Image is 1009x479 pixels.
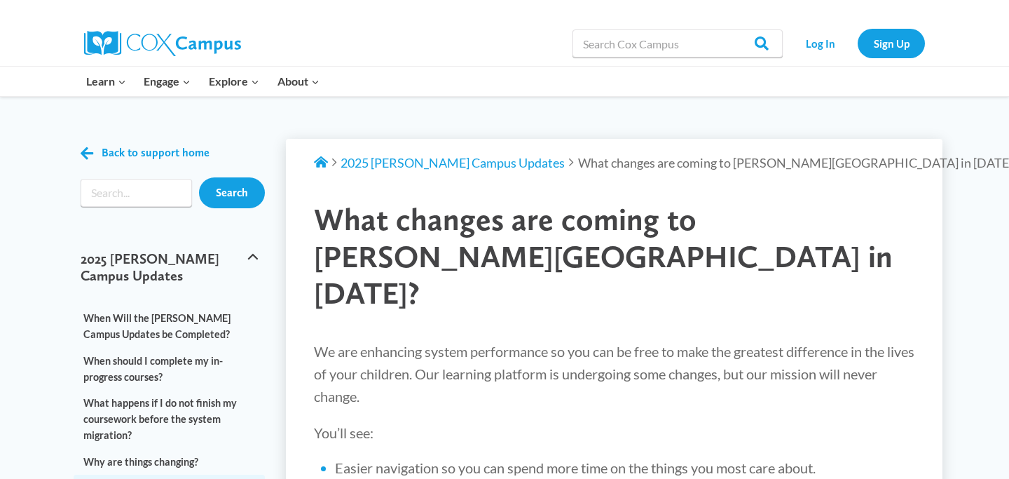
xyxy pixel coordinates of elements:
a: When Will the [PERSON_NAME] Campus Updates be Completed? [74,305,265,347]
span: Explore [209,72,259,90]
a: Sign Up [858,29,925,58]
input: Search Cox Campus [572,29,783,58]
nav: Primary Navigation [77,67,328,96]
input: Search [199,177,265,208]
a: Back to support home [81,143,210,163]
li: Easier navigation so you can spend more time on the things you most care about. [335,458,915,478]
p: You’ll see: [314,421,915,444]
span: Learn [86,72,126,90]
span: Engage [144,72,191,90]
nav: Secondary Navigation [790,29,925,58]
a: Support Home [314,155,328,170]
a: 2025 [PERSON_NAME] Campus Updates [341,155,565,170]
button: 2025 [PERSON_NAME] Campus Updates [74,236,265,298]
a: What happens if I do not finish my coursework before the system migration? [74,390,265,449]
span: What changes are coming to [PERSON_NAME][GEOGRAPHIC_DATA] in [DATE]? [314,201,893,312]
span: Back to support home [102,146,210,159]
a: Log In [790,29,851,58]
form: Search form [81,179,192,207]
span: About [277,72,320,90]
a: When should I complete my in-progress courses? [74,347,265,389]
img: Cox Campus [84,31,241,56]
p: We are enhancing system performance so you can be free to make the greatest difference in the liv... [314,340,915,407]
input: Search input [81,179,192,207]
a: Why are things changing? [74,448,265,474]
